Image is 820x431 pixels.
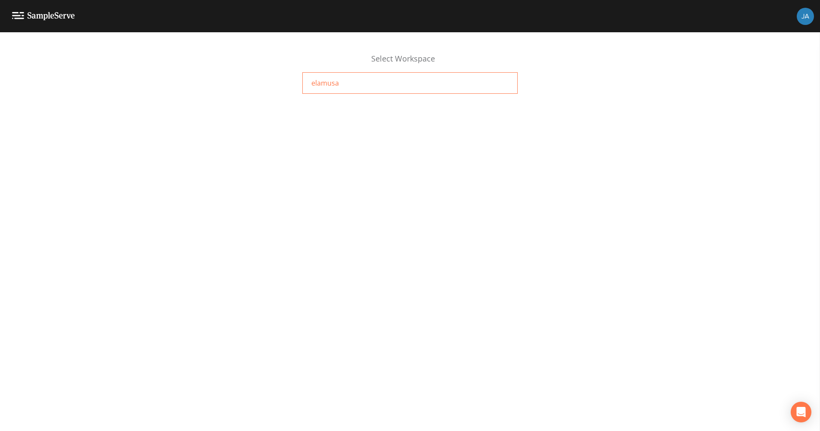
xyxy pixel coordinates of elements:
div: Open Intercom Messenger [791,402,811,422]
div: Select Workspace [302,53,518,72]
img: 747fbe677637578f4da62891070ad3f4 [797,8,814,25]
a: elamusa [302,72,518,94]
img: logo [12,12,75,20]
span: elamusa [311,78,339,88]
